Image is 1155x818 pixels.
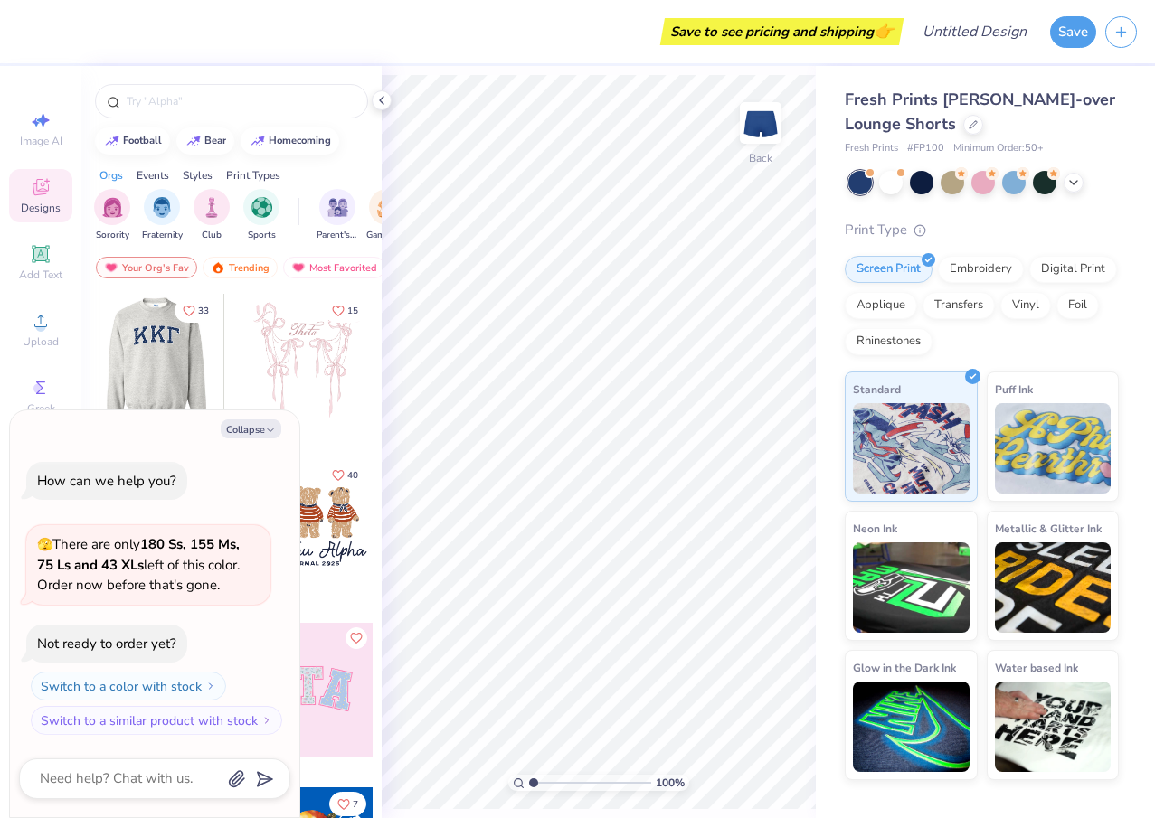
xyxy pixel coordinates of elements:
div: filter for Sorority [94,189,130,242]
div: football [123,136,162,146]
img: Parent's Weekend Image [327,197,348,218]
button: filter button [317,189,358,242]
div: filter for Fraternity [142,189,183,242]
button: homecoming [241,127,339,155]
img: Back [743,105,779,141]
div: How can we help you? [37,472,176,490]
div: Your Org's Fav [96,257,197,278]
span: Sorority [96,229,129,242]
div: Trending [203,257,278,278]
span: Upload [23,334,59,349]
img: Standard [853,403,970,494]
span: # FP100 [907,141,944,156]
span: Minimum Order: 50 + [953,141,1044,156]
div: Styles [183,167,213,183]
div: bear [204,136,226,146]
img: most_fav.gif [104,261,118,274]
div: Vinyl [1000,292,1051,319]
button: Save [1050,16,1096,48]
strong: 180 Ss, 155 Ms, 75 Ls and 43 XLs [37,535,240,574]
button: Like [346,627,367,649]
span: Designs [21,201,61,215]
div: filter for Game Day [366,189,408,242]
img: trend_line.gif [105,136,119,146]
img: Switch to a similar product with stock [261,715,272,726]
div: Rhinestones [845,328,933,355]
span: Club [202,229,222,242]
div: Foil [1056,292,1099,319]
div: Back [749,150,772,166]
div: Events [137,167,169,183]
span: Fraternity [142,229,183,242]
button: filter button [94,189,130,242]
span: 100 % [656,775,685,791]
img: Fraternity Image [152,197,172,218]
input: Untitled Design [908,14,1041,50]
button: Like [324,298,366,323]
div: filter for Sports [243,189,279,242]
div: Print Type [845,220,1119,240]
button: filter button [243,189,279,242]
span: Parent's Weekend [317,229,358,242]
div: Save to see pricing and shipping [665,18,899,45]
span: Puff Ink [995,380,1033,399]
img: trend_line.gif [186,136,201,146]
span: Fresh Prints [845,141,898,156]
div: Orgs [99,167,123,183]
img: trending.gif [211,261,225,274]
button: Like [324,463,366,487]
div: Applique [845,292,917,319]
img: Metallic & Glitter Ink [995,542,1112,633]
img: Switch to a color with stock [205,681,216,691]
img: Club Image [202,197,222,218]
span: Greek [27,401,55,416]
span: There are only left of this color. Order now before that's gone. [37,535,240,594]
span: Image AI [20,134,62,148]
div: homecoming [269,136,331,146]
button: Switch to a color with stock [31,672,226,700]
button: filter button [142,189,183,242]
button: Collapse [221,419,281,438]
button: bear [176,127,234,155]
button: Switch to a similar product with stock [31,706,282,735]
img: Sorority Image [102,197,123,218]
div: filter for Club [194,189,230,242]
button: Like [329,792,366,816]
span: Game Day [366,229,408,242]
span: Glow in the Dark Ink [853,658,956,677]
span: Neon Ink [853,519,897,538]
img: Puff Ink [995,403,1112,494]
span: 15 [347,306,358,315]
button: Like [175,298,217,323]
span: Add Text [19,268,62,282]
div: Embroidery [938,256,1024,283]
input: Try "Alpha" [125,92,356,110]
div: Print Types [226,167,280,183]
img: most_fav.gif [291,261,306,274]
span: 33 [198,306,209,315]
span: Sports [248,229,276,242]
span: Water based Ink [995,658,1078,677]
span: 7 [353,800,358,809]
button: filter button [366,189,408,242]
img: Neon Ink [853,542,970,633]
div: filter for Parent's Weekend [317,189,358,242]
img: trend_line.gif [251,136,265,146]
button: filter button [194,189,230,242]
div: Most Favorited [283,257,385,278]
span: 👉 [874,20,894,42]
div: Transfers [923,292,995,319]
img: Glow in the Dark Ink [853,682,970,772]
span: 40 [347,471,358,480]
span: 🫣 [37,536,52,553]
div: Not ready to order yet? [37,635,176,653]
div: Digital Print [1029,256,1117,283]
img: Water based Ink [995,682,1112,772]
div: Screen Print [845,256,933,283]
span: Fresh Prints [PERSON_NAME]-over Lounge Shorts [845,89,1115,135]
img: Game Day Image [377,197,398,218]
img: Sports Image [251,197,272,218]
span: Metallic & Glitter Ink [995,519,1102,538]
span: Standard [853,380,901,399]
button: football [95,127,170,155]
